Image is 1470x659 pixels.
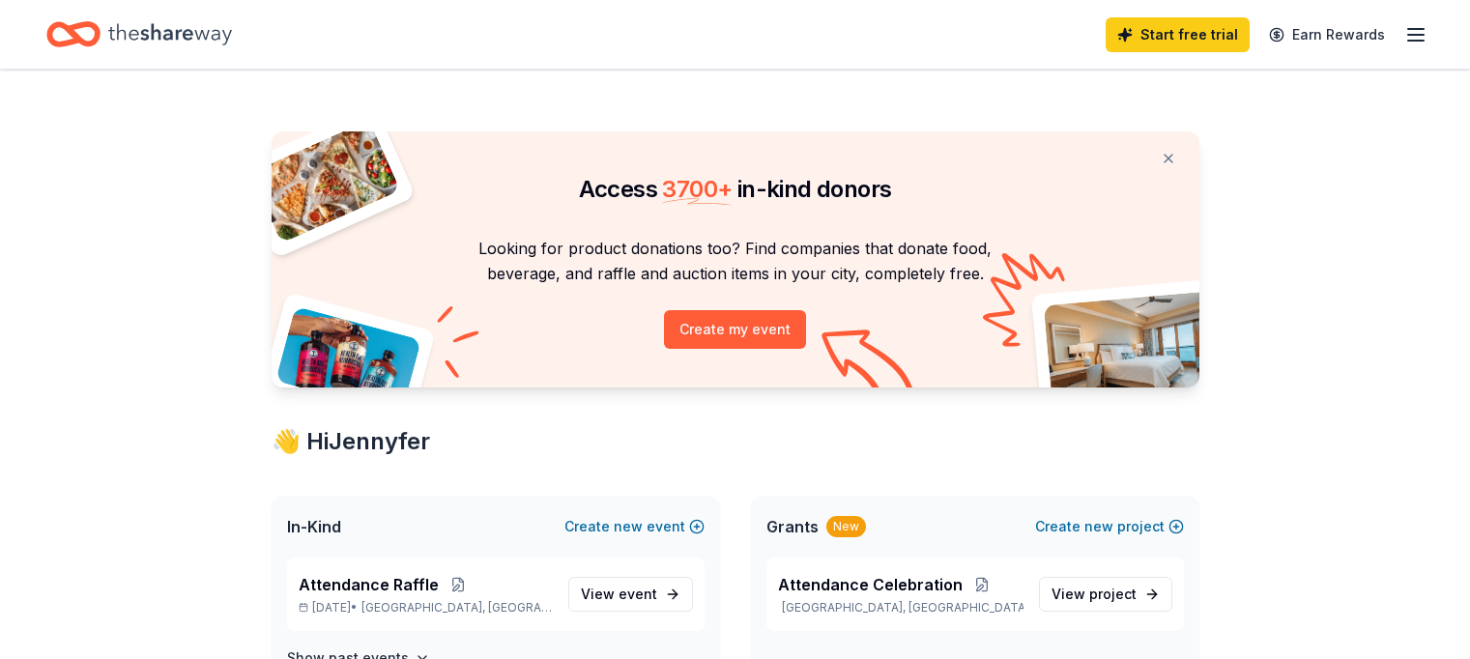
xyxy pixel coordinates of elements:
p: Looking for product donations too? Find companies that donate food, beverage, and raffle and auct... [295,236,1176,287]
span: Attendance Raffle [299,573,439,596]
div: 👋 Hi Jennyfer [272,426,1199,457]
span: In-Kind [287,515,341,538]
button: Createnewproject [1035,515,1184,538]
span: Grants [766,515,819,538]
span: new [1084,515,1113,538]
p: [DATE] • [299,600,553,616]
a: Earn Rewards [1257,17,1397,52]
div: New [826,516,866,537]
span: project [1089,586,1137,602]
img: Curvy arrow [821,329,918,402]
span: View [1052,583,1137,606]
a: View project [1039,577,1172,612]
p: [GEOGRAPHIC_DATA], [GEOGRAPHIC_DATA] [778,600,1023,616]
a: View event [568,577,693,612]
button: Create my event [664,310,806,349]
span: [GEOGRAPHIC_DATA], [GEOGRAPHIC_DATA] [361,600,552,616]
span: new [614,515,643,538]
button: Createnewevent [564,515,705,538]
a: Start free trial [1106,17,1250,52]
span: Access in-kind donors [579,175,892,203]
a: Home [46,12,232,57]
span: event [619,586,657,602]
span: Attendance Celebration [778,573,963,596]
img: Pizza [249,120,400,244]
span: 3700 + [662,175,732,203]
span: View [581,583,657,606]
